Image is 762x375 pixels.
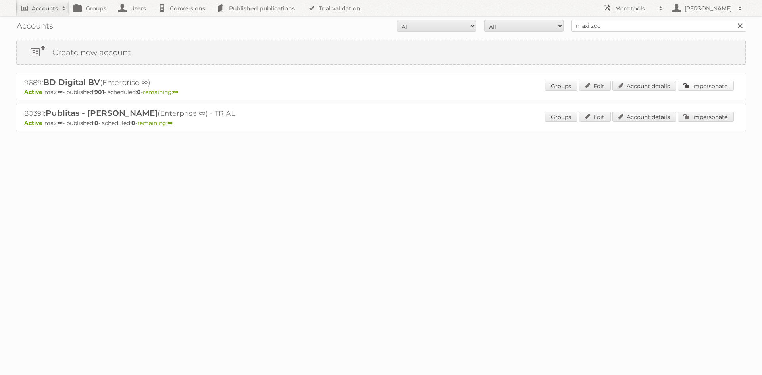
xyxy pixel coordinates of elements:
a: Groups [545,81,577,91]
strong: 0 [137,88,141,96]
strong: 901 [94,88,104,96]
strong: 0 [131,119,135,127]
span: Active [24,88,44,96]
a: Impersonate [678,112,734,122]
p: max: - published: - scheduled: - [24,88,738,96]
span: remaining: [137,119,173,127]
a: Account details [612,112,676,122]
strong: 0 [94,119,98,127]
a: Create new account [17,40,745,64]
p: max: - published: - scheduled: - [24,119,738,127]
span: Active [24,119,44,127]
strong: ∞ [58,88,63,96]
h2: Accounts [32,4,58,12]
span: remaining: [143,88,178,96]
span: BD Digital BV [43,77,100,87]
a: Impersonate [678,81,734,91]
h2: More tools [615,4,655,12]
a: Account details [612,81,676,91]
strong: ∞ [173,88,178,96]
h2: [PERSON_NAME] [683,4,734,12]
h2: 80391: (Enterprise ∞) - TRIAL [24,108,302,119]
a: Edit [579,81,611,91]
h2: 9689: (Enterprise ∞) [24,77,302,88]
a: Groups [545,112,577,122]
span: Publitas - [PERSON_NAME] [46,108,158,118]
strong: ∞ [58,119,63,127]
strong: ∞ [167,119,173,127]
a: Edit [579,112,611,122]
